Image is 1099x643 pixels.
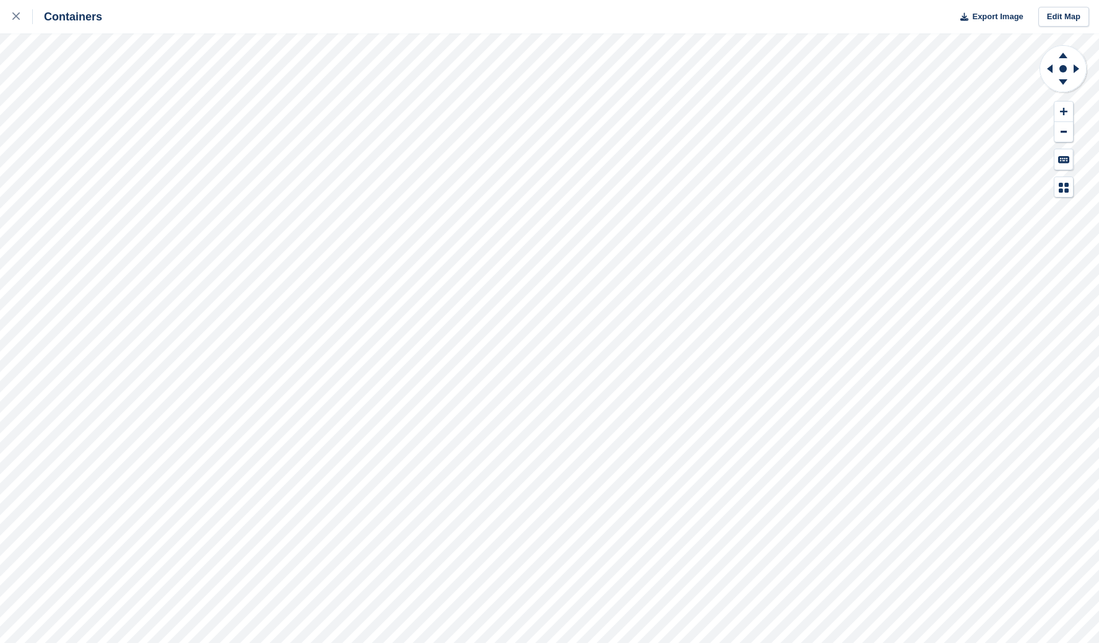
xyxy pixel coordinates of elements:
button: Keyboard Shortcuts [1054,149,1073,170]
button: Zoom In [1054,102,1073,122]
a: Edit Map [1038,7,1089,27]
div: Containers [33,9,102,24]
button: Zoom Out [1054,122,1073,142]
span: Export Image [972,11,1023,23]
button: Export Image [953,7,1023,27]
button: Map Legend [1054,177,1073,198]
